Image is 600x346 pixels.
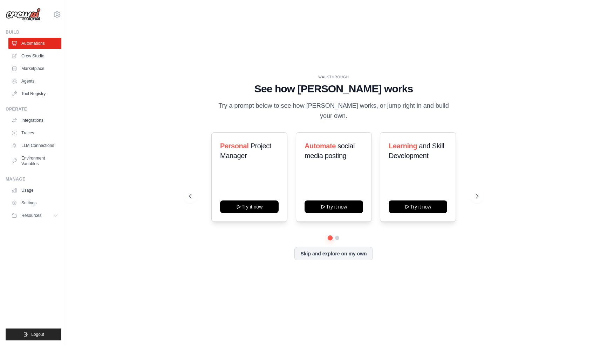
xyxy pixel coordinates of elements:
a: Crew Studio [8,50,61,62]
a: Integrations [8,115,61,126]
div: Build [6,29,61,35]
a: Environment Variables [8,153,61,169]
div: Operate [6,106,61,112]
button: Logout [6,329,61,340]
span: social media posting [305,142,355,160]
img: Logo [6,8,41,21]
p: Try a prompt below to see how [PERSON_NAME] works, or jump right in and build your own. [216,101,451,121]
a: Marketplace [8,63,61,74]
span: Resources [21,213,41,218]
button: Try it now [305,200,363,213]
a: Tool Registry [8,88,61,99]
h1: See how [PERSON_NAME] works [189,83,478,95]
a: Usage [8,185,61,196]
a: LLM Connections [8,140,61,151]
div: WALKTHROUGH [189,75,478,80]
div: Manage [6,176,61,182]
span: Personal [220,142,248,150]
iframe: Chat Widget [565,312,600,346]
button: Resources [8,210,61,221]
span: Automate [305,142,336,150]
a: Agents [8,76,61,87]
a: Automations [8,38,61,49]
button: Try it now [389,200,447,213]
a: Traces [8,127,61,139]
span: Learning [389,142,417,150]
span: Logout [31,332,44,337]
button: Try it now [220,200,279,213]
a: Settings [8,197,61,209]
button: Skip and explore on my own [294,247,373,260]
